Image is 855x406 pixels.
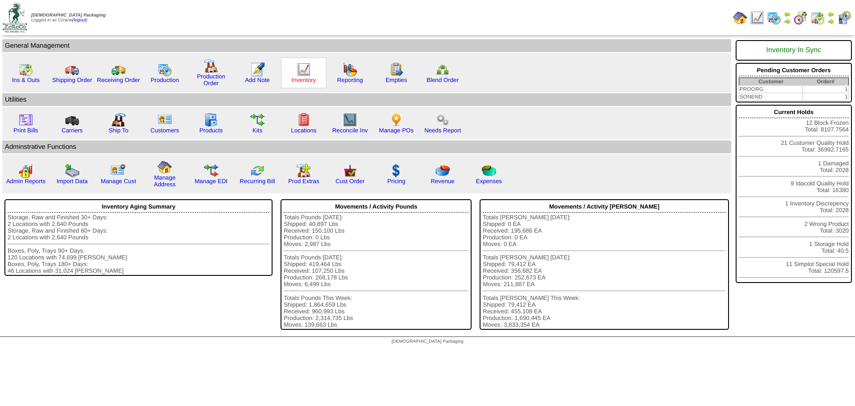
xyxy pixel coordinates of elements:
[110,164,127,178] img: managecust.png
[292,77,316,83] a: Inventory
[12,77,40,83] a: Ins & Outs
[427,77,459,83] a: Blend Order
[335,178,364,185] a: Cust Order
[240,178,275,185] a: Recurring Bill
[284,214,468,328] div: Totals Pounds [DATE]: Shipped: 40,897 Lbs Received: 150,100 Lbs Production: 0 Lbs Moves: 2,987 Lb...
[803,86,849,93] td: 1
[154,174,176,188] a: Manage Address
[297,164,311,178] img: prodextras.gif
[19,164,33,178] img: graph2.png
[158,113,172,127] img: customers.gif
[52,77,92,83] a: Shipping Order
[151,127,179,134] a: Customers
[343,62,357,77] img: graph.gif
[389,62,403,77] img: workorder.gif
[733,11,747,25] img: home.gif
[343,113,357,127] img: line_graph2.gif
[204,164,218,178] img: edi.gif
[436,164,450,178] img: pie_chart.png
[250,62,265,77] img: orders.gif
[101,178,136,185] a: Manage Cust
[739,42,849,59] div: Inventory In Sync
[387,178,406,185] a: Pricing
[424,127,461,134] a: Needs Report
[151,77,179,83] a: Production
[2,39,731,52] td: General Management
[391,339,463,344] span: [DEMOGRAPHIC_DATA] Packaging
[436,62,450,77] img: network.png
[810,11,825,25] img: calendarinout.gif
[72,18,87,23] a: (logout)
[57,178,88,185] a: Import Data
[784,11,791,18] img: arrowleft.gif
[250,113,265,127] img: workflow.gif
[19,62,33,77] img: calendarinout.gif
[252,127,262,134] a: Kits
[291,127,316,134] a: Locations
[158,160,172,174] img: home.gif
[483,214,726,328] div: Totals [PERSON_NAME] [DATE]: Shipped: 0 EA Received: 195,686 EA Production: 0 EA Moves: 0 EA Tota...
[204,113,218,127] img: cabinet.gif
[803,78,849,86] th: Order#
[827,18,835,25] img: arrowright.gif
[803,93,849,101] td: 1
[8,201,269,213] div: Inventory Aging Summary
[284,201,468,213] div: Movements / Activity Pounds
[245,77,270,83] a: Add Note
[199,127,223,134] a: Products
[204,59,218,73] img: factory.gif
[197,73,225,86] a: Production Order
[13,127,38,134] a: Print Bills
[288,178,319,185] a: Prod Extras
[250,164,265,178] img: reconcile.gif
[8,214,269,274] div: Storage, Raw and Finished 30+ Days: 2 Locations with 2,640 Pounds Storage, Raw and Finished 60+ D...
[739,65,849,76] div: Pending Customer Orders
[195,178,228,185] a: Manage EDI
[158,62,172,77] img: calendarprod.gif
[837,11,851,25] img: calendarcustomer.gif
[111,113,126,127] img: factory2.gif
[739,86,802,93] td: PROORG
[109,127,128,134] a: Ship To
[31,13,106,18] span: [DEMOGRAPHIC_DATA] Packaging
[297,62,311,77] img: line_graph.gif
[65,113,79,127] img: truck3.gif
[65,62,79,77] img: truck.gif
[739,107,849,118] div: Current Holds
[482,164,496,178] img: pie_chart2.png
[97,77,140,83] a: Receiving Order
[3,3,27,33] img: zoroco-logo-small.webp
[794,11,808,25] img: calendarblend.gif
[379,127,414,134] a: Manage POs
[784,18,791,25] img: arrowright.gif
[337,77,363,83] a: Reporting
[736,105,852,283] div: 12 Block Frozen Total: 8107.7564 21 Customer Quality Hold Total: 36992.7165 1 Damaged Total: 2028...
[767,11,781,25] img: calendarprod.gif
[297,113,311,127] img: locations.gif
[750,11,764,25] img: line_graph.gif
[111,62,126,77] img: truck2.gif
[389,113,403,127] img: po.png
[386,77,407,83] a: Empties
[343,164,357,178] img: cust_order.png
[476,178,502,185] a: Expenses
[827,11,835,18] img: arrowleft.gif
[2,140,731,153] td: Adminstrative Functions
[483,201,726,213] div: Movements / Activity [PERSON_NAME]
[739,78,802,86] th: Customer
[739,93,802,101] td: SONEND
[332,127,368,134] a: Reconcile Inv
[61,127,82,134] a: Carriers
[389,164,403,178] img: dollar.gif
[6,178,45,185] a: Admin Reports
[31,13,106,23] span: Logged in as Ccrane
[2,93,731,106] td: Utilities
[436,113,450,127] img: workflow.png
[19,113,33,127] img: invoice2.gif
[65,164,79,178] img: import.gif
[431,178,454,185] a: Revenue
